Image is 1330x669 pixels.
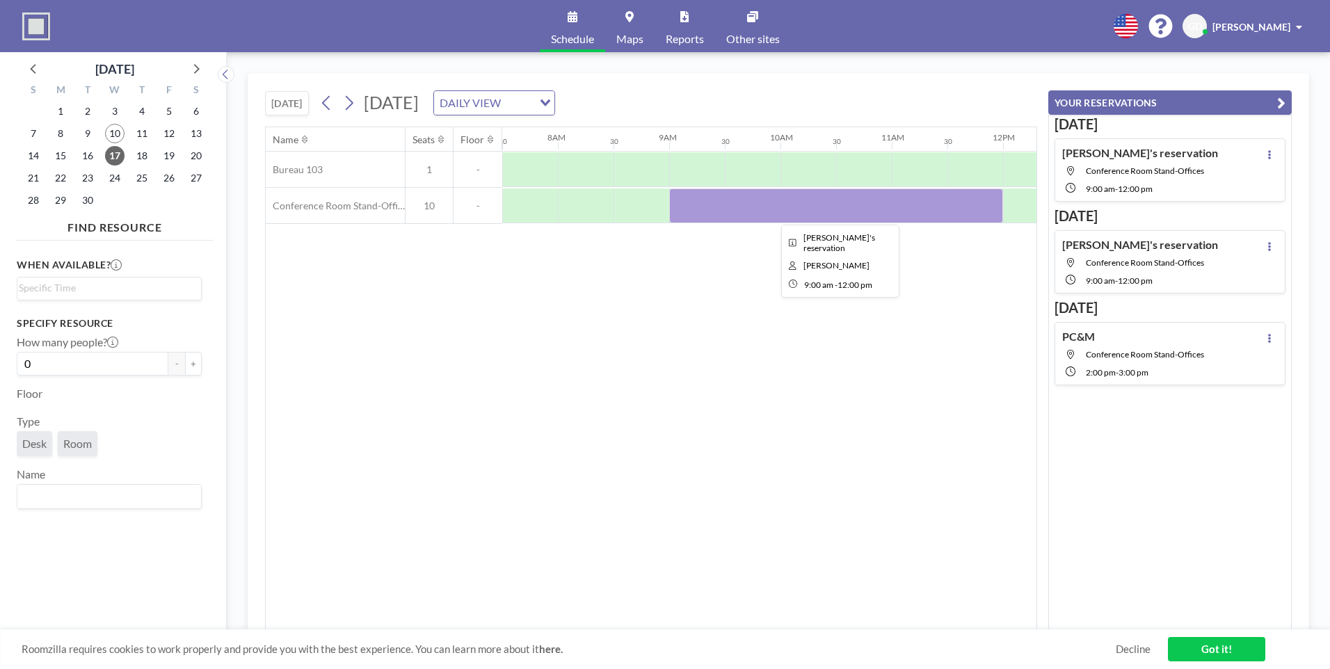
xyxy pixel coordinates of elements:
span: Thursday, September 25, 2025 [132,168,152,188]
span: Friday, September 12, 2025 [159,124,179,143]
span: Saturday, September 20, 2025 [186,146,206,166]
span: Tuesday, September 16, 2025 [78,146,97,166]
span: Friday, September 26, 2025 [159,168,179,188]
span: Monday, September 29, 2025 [51,191,70,210]
span: Friday, September 5, 2025 [159,102,179,121]
span: DAILY VIEW [437,94,504,112]
span: [DATE] [364,92,419,113]
a: Decline [1116,643,1151,656]
span: - [1115,184,1118,194]
span: 12:00 PM [838,280,872,290]
span: Monday, September 15, 2025 [51,146,70,166]
input: Search for option [19,487,193,506]
div: [DATE] [95,59,134,79]
h3: [DATE] [1055,115,1285,133]
span: - [835,280,838,290]
span: Monday, September 1, 2025 [51,102,70,121]
label: Floor [17,387,42,401]
span: Wednesday, September 10, 2025 [105,124,125,143]
input: Search for option [505,94,531,112]
a: Got it! [1168,637,1265,661]
div: 30 [833,137,841,146]
h3: [DATE] [1055,299,1285,316]
span: Tuesday, September 30, 2025 [78,191,97,210]
span: Thursday, September 18, 2025 [132,146,152,166]
label: Type [17,414,40,428]
h3: Specify resource [17,317,202,330]
span: 3:00 PM [1119,367,1148,378]
span: Other sites [726,33,780,45]
span: Saturday, September 27, 2025 [186,168,206,188]
label: How many people? [17,335,118,349]
div: 9AM [659,132,677,143]
div: 10AM [770,132,793,143]
span: 10 [406,200,453,212]
span: Conference Room Stand-Offices [1086,349,1204,360]
div: S [20,82,47,100]
button: - [168,352,185,376]
img: organization-logo [22,13,50,40]
span: Monday, September 22, 2025 [51,168,70,188]
span: Friday, September 19, 2025 [159,146,179,166]
div: Name [273,134,298,146]
span: 2:00 PM [1086,367,1116,378]
span: Sunday, September 21, 2025 [24,168,43,188]
div: W [102,82,129,100]
span: 9:00 AM [804,280,833,290]
span: Thursday, September 11, 2025 [132,124,152,143]
span: Wednesday, September 17, 2025 [105,146,125,166]
label: Name [17,467,45,481]
span: Reports [666,33,704,45]
span: Graziana's reservation [803,232,875,253]
span: Thursday, September 4, 2025 [132,102,152,121]
span: 9:00 AM [1086,275,1115,286]
span: Desk [22,437,47,451]
span: Monday, September 8, 2025 [51,124,70,143]
span: Maps [616,33,643,45]
div: T [74,82,102,100]
span: Tuesday, September 2, 2025 [78,102,97,121]
div: Floor [460,134,484,146]
div: F [155,82,182,100]
div: 30 [499,137,507,146]
span: Tuesday, September 23, 2025 [78,168,97,188]
span: Wednesday, September 3, 2025 [105,102,125,121]
h3: [DATE] [1055,207,1285,225]
span: Sunday, September 28, 2025 [24,191,43,210]
span: Schedule [551,33,594,45]
div: M [47,82,74,100]
h4: [PERSON_NAME]'s reservation [1062,238,1218,252]
span: Room [63,437,92,451]
div: Seats [412,134,435,146]
span: GD [1188,20,1202,33]
div: 12PM [993,132,1015,143]
div: Search for option [17,277,201,298]
div: T [128,82,155,100]
a: here. [539,643,563,655]
span: - [454,163,502,176]
span: Sunday, September 7, 2025 [24,124,43,143]
span: 12:00 PM [1118,184,1153,194]
span: Roomzilla requires cookies to work properly and provide you with the best experience. You can lea... [22,643,1116,656]
span: Graziana De pellegrin [803,260,870,271]
div: 30 [944,137,952,146]
button: YOUR RESERVATIONS [1048,90,1292,115]
span: 9:00 AM [1086,184,1115,194]
div: 8AM [547,132,566,143]
div: 11AM [881,132,904,143]
h4: PC&M [1062,330,1095,344]
span: - [1115,275,1118,286]
div: S [182,82,209,100]
div: Search for option [17,485,201,508]
span: Wednesday, September 24, 2025 [105,168,125,188]
span: Conference Room Stand-Offices [1086,166,1204,176]
span: [PERSON_NAME] [1212,21,1290,33]
span: - [1116,367,1119,378]
input: Search for option [19,280,193,296]
h4: [PERSON_NAME]'s reservation [1062,146,1218,160]
div: Search for option [434,91,554,115]
div: 30 [721,137,730,146]
span: Saturday, September 13, 2025 [186,124,206,143]
span: Bureau 103 [266,163,323,176]
span: Conference Room Stand-Offices [1086,257,1204,268]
